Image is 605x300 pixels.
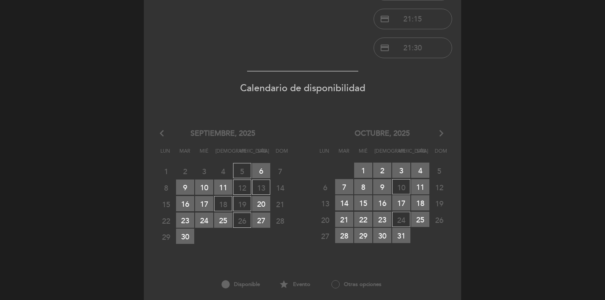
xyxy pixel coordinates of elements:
span: credit_card [380,43,390,53]
span: 6 [252,163,270,178]
span: 5 [430,163,448,178]
span: 29 [157,229,175,244]
span: 13 [252,180,270,195]
span: 25 [214,213,232,228]
span: 19 [430,196,448,211]
div: Disponible [210,277,272,291]
span: 18 [214,196,232,211]
span: 9 [176,180,194,195]
span: 10 [195,180,213,195]
span: [DEMOGRAPHIC_DATA] [215,147,232,162]
span: 19 [233,196,251,211]
span: Dom [433,147,449,162]
div: Otras opciones [318,277,395,291]
span: 8 [354,179,372,194]
span: 16 [176,196,194,211]
span: Sáb [254,147,271,162]
span: 16 [373,195,391,210]
span: 18 [411,195,429,210]
span: 1 [354,163,372,178]
span: septiembre, 2025 [191,128,255,139]
span: 5 [233,163,251,178]
span: 27 [316,228,334,243]
i: arrow_back_ios [160,128,167,139]
span: 24 [195,213,213,228]
span: 23 [176,213,194,228]
span: 17 [195,196,213,211]
i: star [279,277,289,291]
button: credit_card 21:15 [374,9,452,29]
span: 2 [373,163,391,178]
span: Vie [394,147,410,162]
span: 10 [392,179,410,194]
span: [DEMOGRAPHIC_DATA] [374,147,391,162]
span: 2 [176,163,194,179]
span: 17 [392,195,410,210]
span: 6 [316,180,334,195]
span: Sáb [413,147,430,162]
span: 7 [335,179,353,194]
span: 24 [392,212,410,227]
span: 21 [335,212,353,227]
i: arrow_forward_ios [438,128,445,139]
span: Mar [336,147,352,162]
span: 15 [157,196,175,212]
span: 23 [373,212,391,227]
button: credit_card 21:30 [374,38,452,58]
span: 3 [392,163,410,178]
span: 14 [335,195,353,210]
span: 14 [271,180,289,195]
span: 8 [157,180,175,195]
span: Dom [274,147,290,162]
span: 4 [214,163,232,179]
span: 22 [354,212,372,227]
span: Lun [157,147,174,162]
span: 15 [354,195,372,210]
span: octubre, 2025 [355,128,410,139]
span: 28 [335,228,353,243]
span: 20 [316,212,334,227]
span: 31 [392,228,410,243]
span: 12 [233,180,251,195]
span: 26 [430,212,448,227]
span: 27 [252,213,270,228]
span: 11 [214,180,232,195]
span: 1 [157,163,175,179]
span: 12 [430,180,448,195]
span: Vie [235,147,251,162]
span: 21 [271,196,289,212]
span: 11 [411,179,429,194]
span: 28 [271,213,289,228]
div: Evento [272,277,318,291]
span: 26 [233,213,251,228]
span: 25 [411,212,429,227]
span: Calendario de disponibilidad [240,83,365,94]
span: 22 [157,213,175,228]
span: Mar [176,147,193,162]
span: Mié [196,147,212,162]
span: 13 [316,196,334,211]
span: 3 [195,163,213,179]
span: 7 [271,163,289,179]
span: credit_card [380,14,390,24]
span: 30 [176,229,194,244]
span: 20 [252,196,270,211]
span: 9 [373,179,391,194]
span: Lun [316,147,333,162]
span: 4 [411,163,429,178]
span: 30 [373,228,391,243]
span: Mié [355,147,372,162]
span: 29 [354,228,372,243]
